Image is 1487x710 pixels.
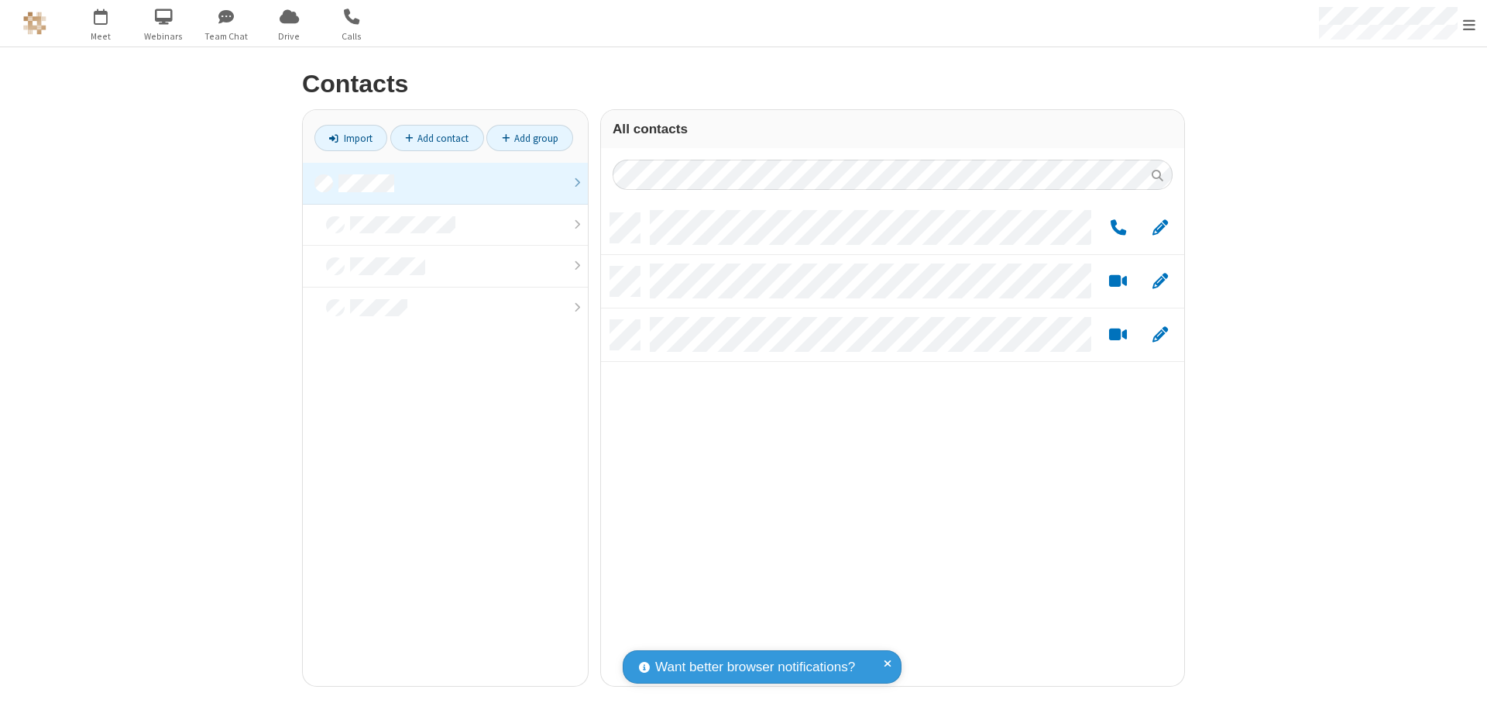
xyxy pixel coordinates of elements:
[1103,326,1133,345] button: Start a video meeting
[1103,272,1133,291] button: Start a video meeting
[613,122,1173,136] h3: All contacts
[135,29,193,43] span: Webinars
[1145,219,1175,238] button: Edit
[390,125,484,151] a: Add contact
[1145,326,1175,345] button: Edit
[601,202,1184,686] div: grid
[302,71,1185,98] h2: Contacts
[323,29,381,43] span: Calls
[197,29,256,43] span: Team Chat
[486,125,573,151] a: Add group
[655,657,855,677] span: Want better browser notifications?
[1145,272,1175,291] button: Edit
[314,125,387,151] a: Import
[23,12,46,35] img: QA Selenium DO NOT DELETE OR CHANGE
[72,29,130,43] span: Meet
[1103,219,1133,238] button: Call by phone
[260,29,318,43] span: Drive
